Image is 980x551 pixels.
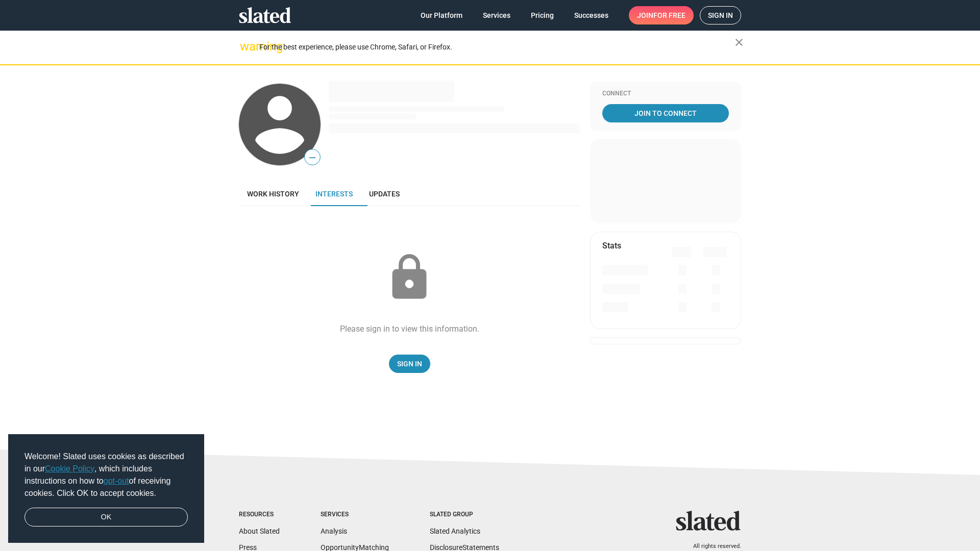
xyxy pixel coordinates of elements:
a: dismiss cookie message [24,508,188,527]
span: Our Platform [421,6,462,24]
a: Joinfor free [629,6,694,24]
a: Pricing [523,6,562,24]
a: Sign in [700,6,741,24]
span: Updates [369,190,400,198]
a: About Slated [239,527,280,535]
a: Analysis [321,527,347,535]
a: Services [475,6,519,24]
div: cookieconsent [8,434,204,543]
span: Work history [247,190,299,198]
span: Sign in [708,7,733,24]
span: Services [483,6,510,24]
span: Welcome! Slated uses cookies as described in our , which includes instructions on how to of recei... [24,450,188,499]
a: Our Platform [412,6,471,24]
mat-card-title: Stats [602,240,621,251]
a: Cookie Policy [45,464,94,473]
span: Interests [315,190,353,198]
span: Successes [574,6,608,24]
a: Slated Analytics [430,527,480,535]
span: Join [637,6,685,24]
a: Successes [566,6,617,24]
span: Sign In [397,355,422,373]
span: Pricing [531,6,554,24]
div: Please sign in to view this information. [340,323,479,334]
div: For the best experience, please use Chrome, Safari, or Firefox. [259,40,735,54]
mat-icon: lock [384,252,435,303]
div: Connect [602,90,729,98]
div: Slated Group [430,511,499,519]
div: Resources [239,511,280,519]
div: Services [321,511,389,519]
a: opt-out [104,477,129,485]
mat-icon: warning [240,40,252,53]
mat-icon: close [733,36,745,48]
a: Work history [239,182,307,206]
span: for free [653,6,685,24]
a: Interests [307,182,361,206]
span: — [305,151,320,164]
a: Join To Connect [602,104,729,122]
a: Updates [361,182,408,206]
a: Sign In [389,355,430,373]
span: Join To Connect [604,104,727,122]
